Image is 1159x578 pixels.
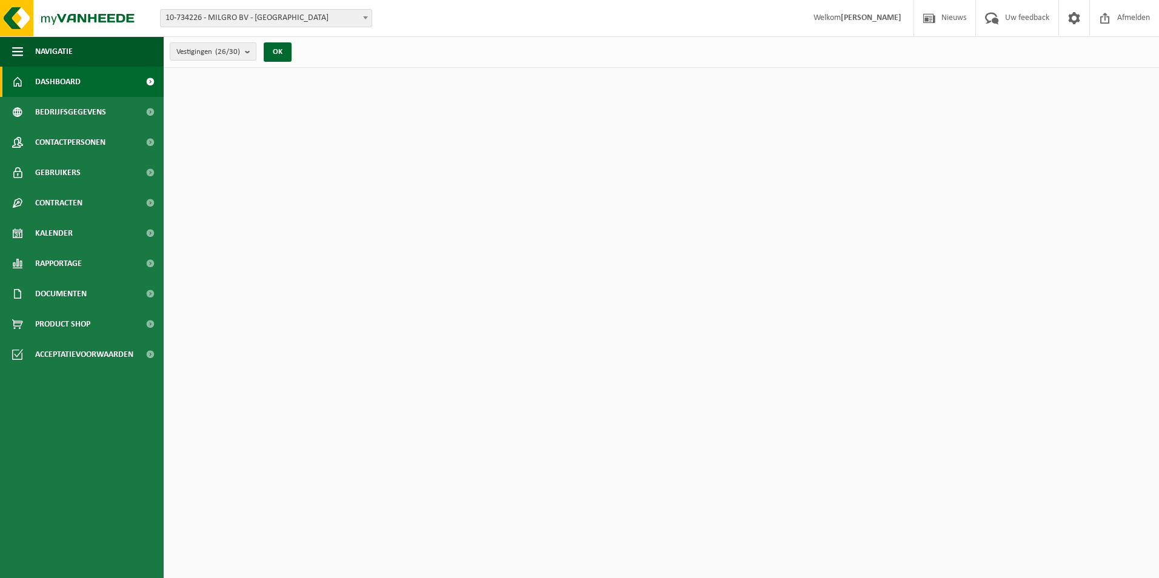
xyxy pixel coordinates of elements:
[35,36,73,67] span: Navigatie
[35,248,82,279] span: Rapportage
[35,67,81,97] span: Dashboard
[176,43,240,61] span: Vestigingen
[264,42,292,62] button: OK
[161,10,372,27] span: 10-734226 - MILGRO BV - ROTTERDAM
[35,188,82,218] span: Contracten
[35,127,105,158] span: Contactpersonen
[170,42,256,61] button: Vestigingen(26/30)
[35,339,133,370] span: Acceptatievoorwaarden
[215,48,240,56] count: (26/30)
[35,309,90,339] span: Product Shop
[35,218,73,248] span: Kalender
[160,9,372,27] span: 10-734226 - MILGRO BV - ROTTERDAM
[35,158,81,188] span: Gebruikers
[841,13,901,22] strong: [PERSON_NAME]
[35,279,87,309] span: Documenten
[35,97,106,127] span: Bedrijfsgegevens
